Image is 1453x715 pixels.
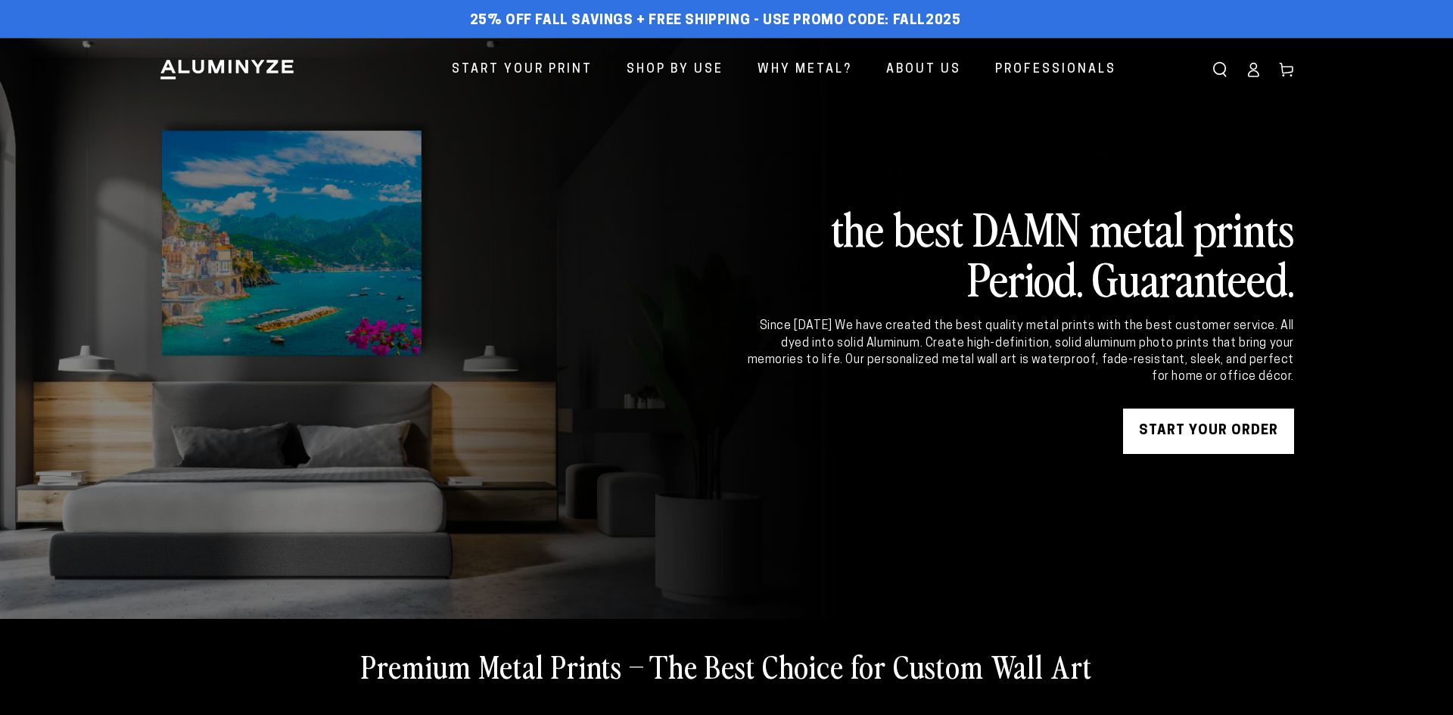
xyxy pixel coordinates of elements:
[758,59,852,81] span: Why Metal?
[1203,53,1237,86] summary: Search our site
[361,646,1092,685] h2: Premium Metal Prints – The Best Choice for Custom Wall Art
[1123,409,1294,454] a: START YOUR Order
[995,59,1116,81] span: Professionals
[440,50,604,90] a: Start Your Print
[984,50,1128,90] a: Professionals
[745,318,1294,386] div: Since [DATE] We have created the best quality metal prints with the best customer service. All dy...
[627,59,723,81] span: Shop By Use
[875,50,972,90] a: About Us
[615,50,735,90] a: Shop By Use
[886,59,961,81] span: About Us
[159,58,295,81] img: Aluminyze
[745,203,1294,303] h2: the best DAMN metal prints Period. Guaranteed.
[746,50,863,90] a: Why Metal?
[470,13,961,30] span: 25% off FALL Savings + Free Shipping - Use Promo Code: FALL2025
[452,59,593,81] span: Start Your Print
